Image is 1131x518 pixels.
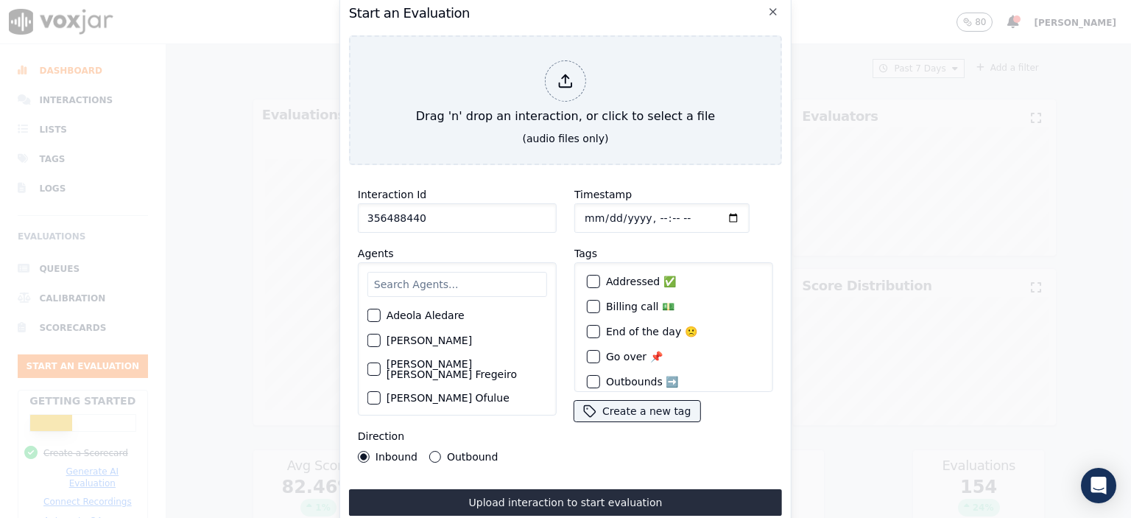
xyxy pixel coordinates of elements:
div: Open Intercom Messenger [1081,468,1116,503]
label: Inbound [376,452,417,462]
label: [PERSON_NAME] [PERSON_NAME] Fregeiro [387,359,547,379]
div: (audio files only) [523,131,609,146]
label: Billing call 💵 [606,301,674,312]
label: Adeola Aledare [387,310,465,321]
label: Outbound [447,452,498,462]
label: Outbounds ➡️ [606,377,678,387]
label: [PERSON_NAME] [387,335,472,346]
div: Drag 'n' drop an interaction, or click to select a file [410,55,721,131]
label: Go over 📌 [606,351,663,362]
button: Upload interaction to start evaluation [349,489,782,516]
input: reference id, file name, etc [358,203,557,233]
h2: Start an Evaluation [349,3,782,24]
label: Agents [358,248,394,259]
label: End of the day 🙁 [606,326,697,337]
label: Direction [358,430,404,442]
label: Interaction Id [358,189,426,200]
label: Addressed ✅ [606,276,676,287]
button: Create a new tag [574,401,700,421]
label: [PERSON_NAME] Ofulue [387,393,510,403]
input: Search Agents... [367,272,547,297]
label: Tags [574,248,597,259]
button: Drag 'n' drop an interaction, or click to select a file (audio files only) [349,35,782,165]
label: Timestamp [574,189,632,200]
